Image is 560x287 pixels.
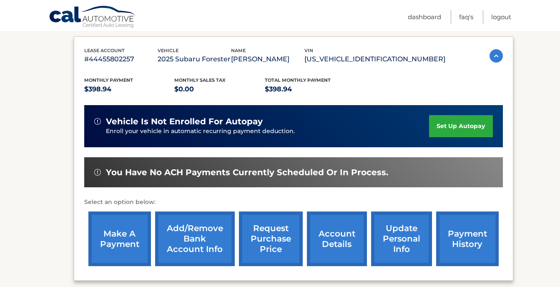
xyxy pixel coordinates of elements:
[371,211,432,266] a: update personal info
[94,169,101,176] img: alert-white.svg
[490,49,503,63] img: accordion-active.svg
[94,118,101,125] img: alert-white.svg
[307,211,367,266] a: account details
[304,48,313,53] span: vin
[174,77,226,83] span: Monthly sales Tax
[239,211,303,266] a: request purchase price
[155,211,235,266] a: Add/Remove bank account info
[491,10,511,24] a: Logout
[174,83,265,95] p: $0.00
[49,5,136,30] a: Cal Automotive
[459,10,473,24] a: FAQ's
[106,127,429,136] p: Enroll your vehicle in automatic recurring payment deduction.
[265,77,331,83] span: Total Monthly Payment
[84,83,175,95] p: $398.94
[231,53,304,65] p: [PERSON_NAME]
[84,48,125,53] span: lease account
[106,167,388,178] span: You have no ACH payments currently scheduled or in process.
[429,115,492,137] a: set up autopay
[84,77,133,83] span: Monthly Payment
[265,83,355,95] p: $398.94
[304,53,445,65] p: [US_VEHICLE_IDENTIFICATION_NUMBER]
[408,10,441,24] a: Dashboard
[84,53,158,65] p: #44455802257
[106,116,263,127] span: vehicle is not enrolled for autopay
[158,48,178,53] span: vehicle
[88,211,151,266] a: make a payment
[231,48,246,53] span: name
[158,53,231,65] p: 2025 Subaru Forester
[436,211,499,266] a: payment history
[84,197,503,207] p: Select an option below:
